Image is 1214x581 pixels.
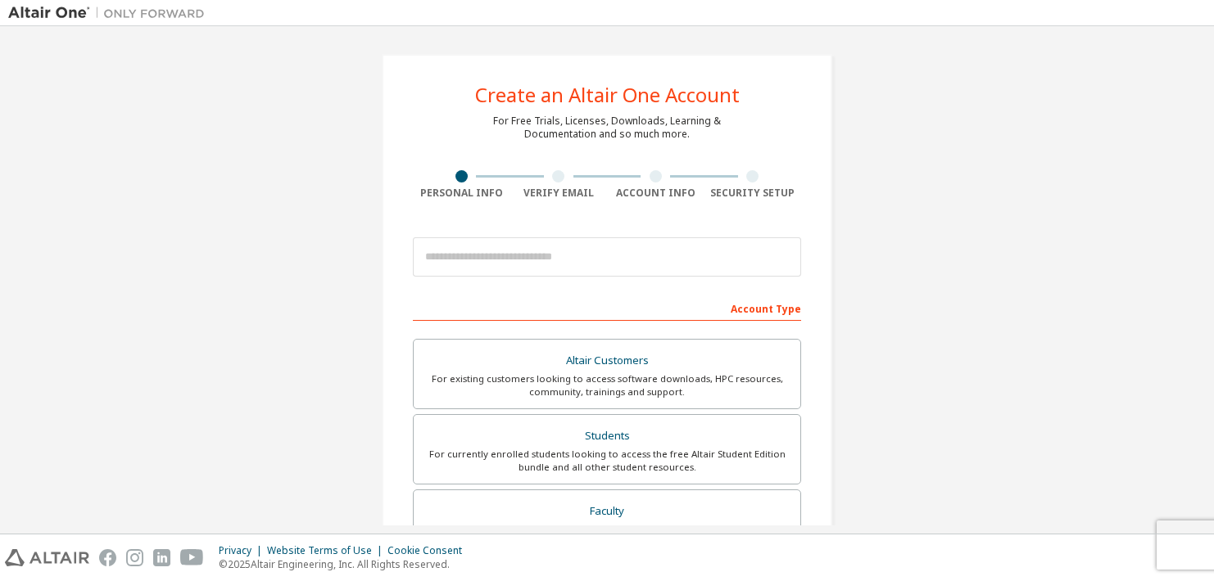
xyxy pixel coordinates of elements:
div: Students [424,425,790,448]
div: For currently enrolled students looking to access the free Altair Student Edition bundle and all ... [424,448,790,474]
div: Altair Customers [424,349,790,372]
div: Privacy [219,544,267,557]
img: linkedin.svg [153,549,170,566]
div: Personal Info [413,187,510,200]
div: For existing customers looking to access software downloads, HPC resources, community, trainings ... [424,372,790,399]
img: instagram.svg [126,549,143,566]
img: altair_logo.svg [5,549,89,566]
img: youtube.svg [180,549,204,566]
div: Cookie Consent [387,544,472,557]
div: For Free Trials, Licenses, Downloads, Learning & Documentation and so much more. [493,115,721,141]
div: Website Terms of Use [267,544,387,557]
img: Altair One [8,5,213,21]
div: Security Setup [704,187,802,200]
div: Account Type [413,295,801,321]
div: Account Info [607,187,704,200]
div: For faculty & administrators of academic institutions administering students and accessing softwa... [424,522,790,548]
div: Faculty [424,500,790,523]
img: facebook.svg [99,549,116,566]
div: Create an Altair One Account [475,85,740,105]
p: © 2025 Altair Engineering, Inc. All Rights Reserved. [219,557,472,571]
div: Verify Email [510,187,608,200]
